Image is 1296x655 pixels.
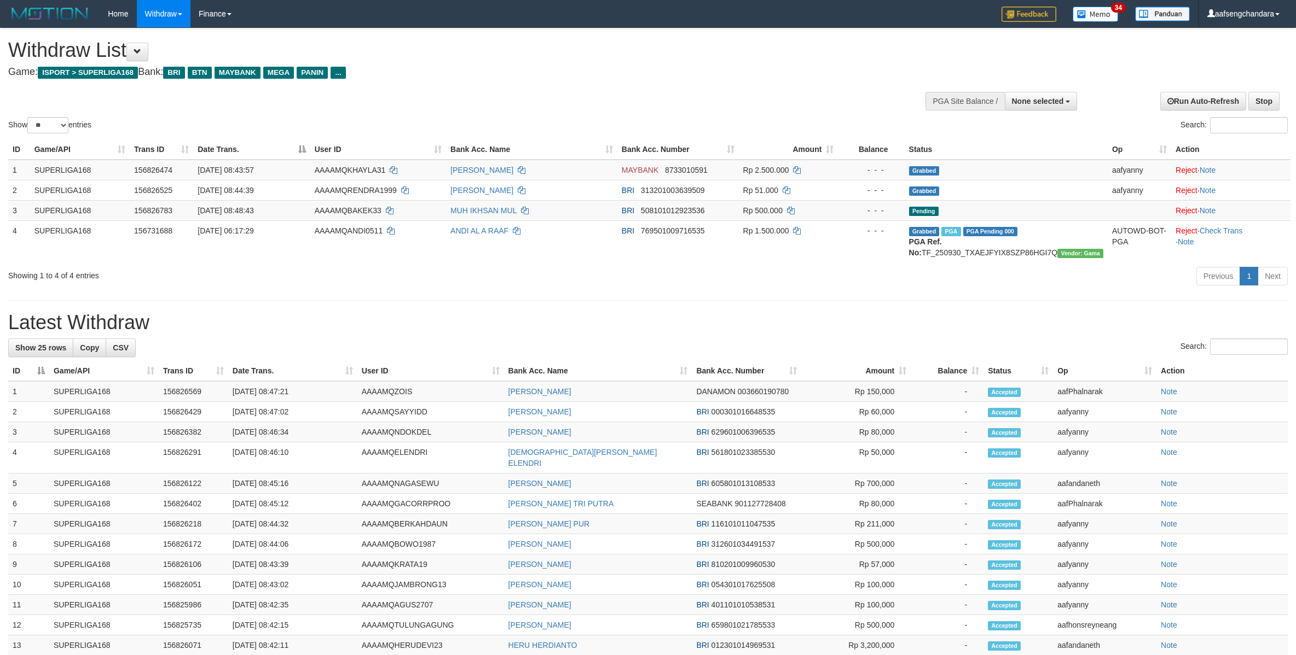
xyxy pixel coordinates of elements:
[1053,494,1156,514] td: aafPhalnarak
[228,442,357,473] td: [DATE] 08:46:10
[215,67,261,79] span: MAYBANK
[8,139,30,160] th: ID
[49,615,159,635] td: SUPERLIGA168
[508,519,590,528] a: [PERSON_NAME] PUR
[842,185,900,196] div: - - -
[508,499,614,508] a: [PERSON_NAME] TRI PUTRA
[743,186,779,195] span: Rp 51.000
[1161,580,1177,589] a: Note
[905,139,1108,160] th: Status
[297,67,328,79] span: PANIN
[8,200,30,220] td: 3
[696,428,709,436] span: BRI
[134,206,172,215] span: 156826783
[909,207,939,216] span: Pending
[228,514,357,534] td: [DATE] 08:44:32
[1178,237,1194,246] a: Note
[1053,534,1156,554] td: aafyanny
[1161,600,1177,609] a: Note
[641,186,705,195] span: Copy 313201003639509 to clipboard
[134,186,172,195] span: 156826525
[801,494,911,514] td: Rp 80,000
[988,540,1021,549] span: Accepted
[665,166,708,174] span: Copy 8733010591 to clipboard
[622,226,634,235] span: BRI
[983,361,1053,381] th: Status: activate to sort column ascending
[49,534,159,554] td: SUPERLIGA168
[1181,117,1288,133] label: Search:
[1240,267,1258,285] a: 1
[8,338,73,357] a: Show 25 rows
[357,402,504,422] td: AAAAMQSAYYIDD
[1161,621,1177,629] a: Note
[801,422,911,442] td: Rp 80,000
[228,381,357,402] td: [DATE] 08:47:21
[711,479,776,488] span: Copy 605801013108533 to clipboard
[8,422,49,442] td: 3
[49,361,159,381] th: Game/API: activate to sort column ascending
[692,361,801,381] th: Bank Acc. Number: activate to sort column ascending
[159,534,228,554] td: 156826172
[73,338,106,357] a: Copy
[911,534,983,554] td: -
[622,166,658,174] span: MAYBANK
[1053,361,1156,381] th: Op: activate to sort column ascending
[80,343,99,352] span: Copy
[228,361,357,381] th: Date Trans.: activate to sort column ascending
[8,312,1288,334] h1: Latest Withdraw
[357,615,504,635] td: AAAAMQTULUNGAGUNG
[1181,338,1288,355] label: Search:
[310,139,446,160] th: User ID: activate to sort column ascending
[1171,160,1291,180] td: ·
[357,422,504,442] td: AAAAMQNDOKDEL
[1161,540,1177,548] a: Note
[1200,166,1216,174] a: Note
[988,448,1021,458] span: Accepted
[159,422,228,442] td: 156826382
[8,402,49,422] td: 2
[228,575,357,595] td: [DATE] 08:43:02
[357,473,504,494] td: AAAAMQNAGASEWU
[988,560,1021,570] span: Accepted
[801,575,911,595] td: Rp 100,000
[228,595,357,615] td: [DATE] 08:42:35
[508,580,571,589] a: [PERSON_NAME]
[909,227,940,236] span: Grabbed
[801,595,911,615] td: Rp 100,000
[941,227,961,236] span: Marked by aafromsomean
[801,381,911,402] td: Rp 150,000
[49,473,159,494] td: SUPERLIGA168
[1176,166,1197,174] a: Reject
[198,166,253,174] span: [DATE] 08:43:57
[696,448,709,457] span: BRI
[1161,448,1177,457] a: Note
[911,595,983,615] td: -
[450,206,517,215] a: MUH IKHSAN MUL
[911,442,983,473] td: -
[30,160,130,180] td: SUPERLIGA168
[159,494,228,514] td: 156826402
[988,479,1021,489] span: Accepted
[801,514,911,534] td: Rp 211,000
[711,580,776,589] span: Copy 054301017625508 to clipboard
[696,560,709,569] span: BRI
[8,473,49,494] td: 5
[450,226,508,235] a: ANDI AL A RAAF
[711,641,776,650] span: Copy 012301014969531 to clipboard
[508,540,571,548] a: [PERSON_NAME]
[30,220,130,262] td: SUPERLIGA168
[743,226,789,235] span: Rp 1.500.000
[801,361,911,381] th: Amount: activate to sort column ascending
[1053,473,1156,494] td: aafandaneth
[734,499,785,508] span: Copy 901127728408 to clipboard
[8,615,49,635] td: 12
[711,519,776,528] span: Copy 116101011047535 to clipboard
[909,237,942,257] b: PGA Ref. No:
[842,165,900,176] div: - - -
[198,186,253,195] span: [DATE] 08:44:39
[508,621,571,629] a: [PERSON_NAME]
[357,514,504,534] td: AAAAMQBERKAHDAUN
[228,615,357,635] td: [DATE] 08:42:15
[696,387,736,396] span: DANAMON
[696,621,709,629] span: BRI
